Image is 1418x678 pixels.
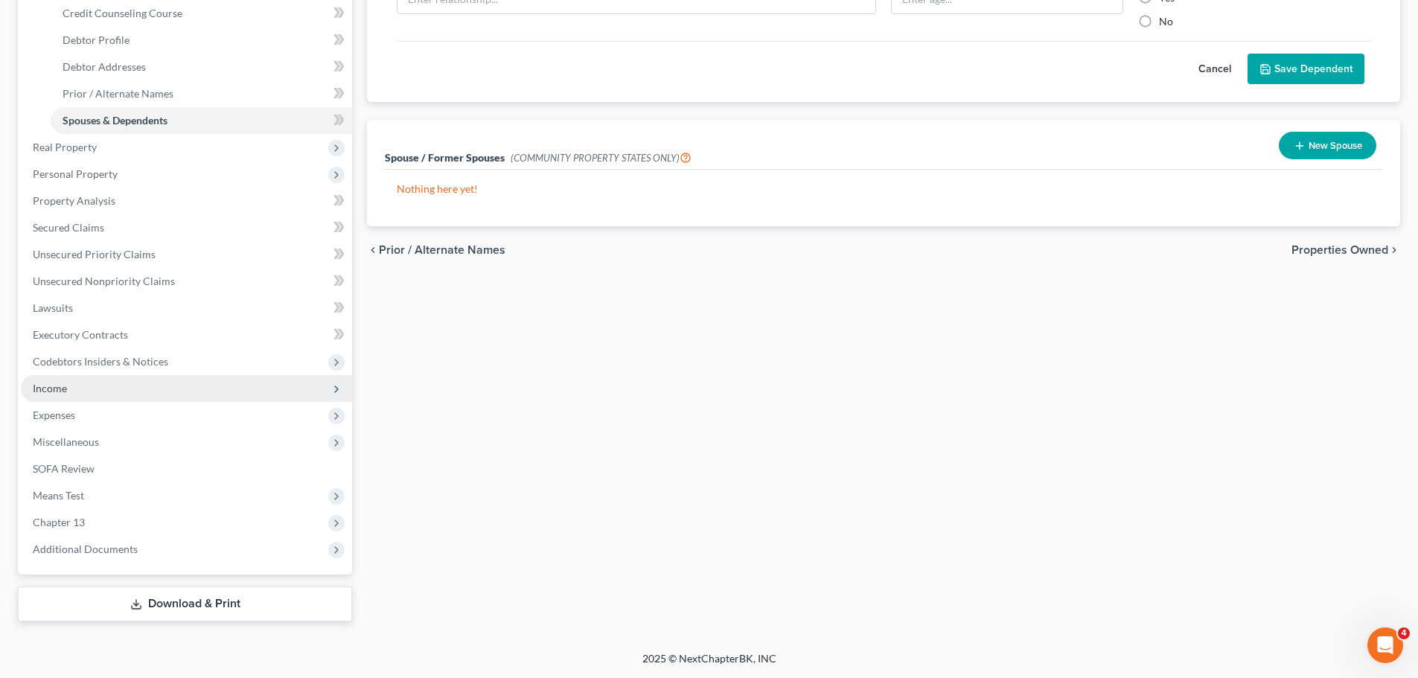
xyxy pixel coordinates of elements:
[1248,54,1364,85] button: Save Dependent
[33,248,156,260] span: Unsecured Priority Claims
[21,241,352,268] a: Unsecured Priority Claims
[63,60,146,73] span: Debtor Addresses
[51,54,352,80] a: Debtor Addresses
[1291,244,1388,256] span: Properties Owned
[33,489,84,502] span: Means Test
[21,188,352,214] a: Property Analysis
[33,221,104,234] span: Secured Claims
[21,214,352,241] a: Secured Claims
[33,301,73,314] span: Lawsuits
[33,275,175,287] span: Unsecured Nonpriority Claims
[33,194,115,207] span: Property Analysis
[33,516,85,528] span: Chapter 13
[51,80,352,107] a: Prior / Alternate Names
[33,355,168,368] span: Codebtors Insiders & Notices
[33,409,75,421] span: Expenses
[1398,627,1410,639] span: 4
[33,543,138,555] span: Additional Documents
[1182,54,1248,84] button: Cancel
[397,182,1370,196] p: Nothing here yet!
[379,244,505,256] span: Prior / Alternate Names
[21,322,352,348] a: Executory Contracts
[63,33,130,46] span: Debtor Profile
[1279,132,1376,159] button: New Spouse
[63,114,167,127] span: Spouses & Dependents
[367,244,505,256] button: chevron_left Prior / Alternate Names
[63,7,182,19] span: Credit Counseling Course
[1367,627,1403,663] iframe: Intercom live chat
[21,268,352,295] a: Unsecured Nonpriority Claims
[367,244,379,256] i: chevron_left
[511,152,692,164] span: (COMMUNITY PROPERTY STATES ONLY)
[18,586,352,621] a: Download & Print
[33,435,99,448] span: Miscellaneous
[1388,244,1400,256] i: chevron_right
[285,651,1134,678] div: 2025 © NextChapterBK, INC
[33,167,118,180] span: Personal Property
[1291,244,1400,256] button: Properties Owned chevron_right
[33,328,128,341] span: Executory Contracts
[33,462,95,475] span: SOFA Review
[33,382,67,394] span: Income
[21,295,352,322] a: Lawsuits
[63,87,173,100] span: Prior / Alternate Names
[21,455,352,482] a: SOFA Review
[1159,14,1173,29] label: No
[51,27,352,54] a: Debtor Profile
[51,107,352,134] a: Spouses & Dependents
[33,141,97,153] span: Real Property
[385,151,505,164] span: Spouse / Former Spouses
